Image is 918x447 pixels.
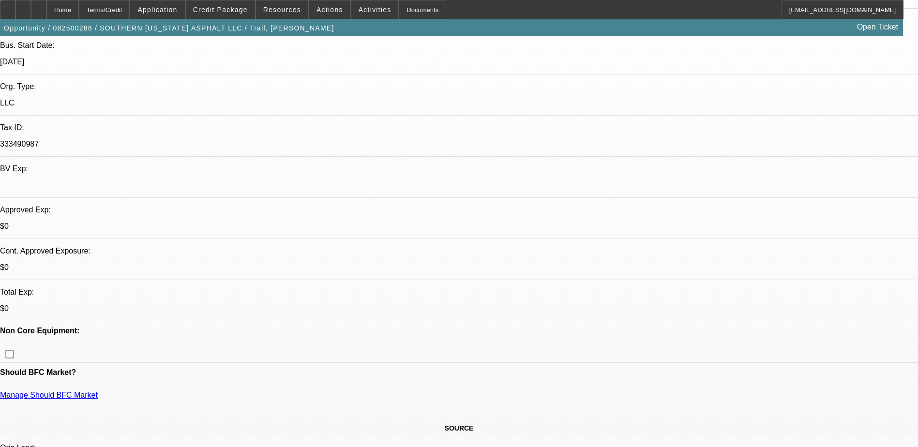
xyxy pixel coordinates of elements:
[137,6,177,14] span: Application
[4,24,334,32] span: Opportunity / 082500288 / SOUTHERN [US_STATE] ASPHALT LLC / Trail, [PERSON_NAME]
[193,6,248,14] span: Credit Package
[186,0,255,19] button: Credit Package
[130,0,184,19] button: Application
[445,424,474,432] span: SOURCE
[359,6,391,14] span: Activities
[263,6,301,14] span: Resources
[351,0,399,19] button: Activities
[309,0,350,19] button: Actions
[316,6,343,14] span: Actions
[256,0,308,19] button: Resources
[853,19,902,35] a: Open Ticket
